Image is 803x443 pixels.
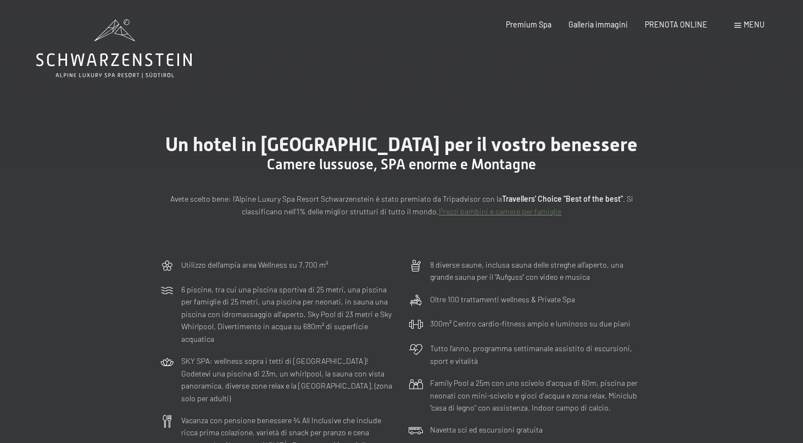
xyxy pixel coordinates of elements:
[430,318,631,330] p: 300m² Centro cardio-fitness ampio e luminoso su due piani
[430,377,643,414] p: Family Pool a 25m con uno scivolo d'acqua di 60m, piscina per neonati con mini-scivolo e gioci d'...
[181,259,328,272] p: Utilizzo dell‘ampia area Wellness su 7.700 m²
[430,424,543,436] p: Navetta sci ed escursioni gratuita
[568,20,628,29] a: Galleria immagini
[165,133,638,156] span: Un hotel in [GEOGRAPHIC_DATA] per il vostro benessere
[645,20,707,29] a: PRENOTA ONLINE
[430,294,575,306] p: Oltre 100 trattamenti wellness & Private Spa
[744,20,765,29] span: Menu
[160,193,643,218] p: Avete scelto bene: l’Alpine Luxury Spa Resort Schwarzenstein è stato premiato da Tripadvisor con ...
[267,156,536,173] span: Camere lussuose, SPA enorme e Montagne
[506,20,551,29] a: Premium Spa
[502,194,623,203] strong: Travellers' Choice "Best of the best"
[181,355,394,405] p: SKY SPA: wellness sopra i tetti di [GEOGRAPHIC_DATA]! Godetevi una piscina di 23m, un whirlpool, ...
[430,259,643,284] p: 8 diverse saune, inclusa sauna delle streghe all’aperto, una grande sauna per il "Aufguss" con vi...
[439,207,561,216] a: Prezzi bambini e camere per famiglie
[430,342,643,367] p: Tutto l’anno, programma settimanale assistito di escursioni, sport e vitalità
[181,284,394,346] p: 6 piscine, tra cui una piscina sportiva di 25 metri, una piscina per famiglie di 25 metri, una pi...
